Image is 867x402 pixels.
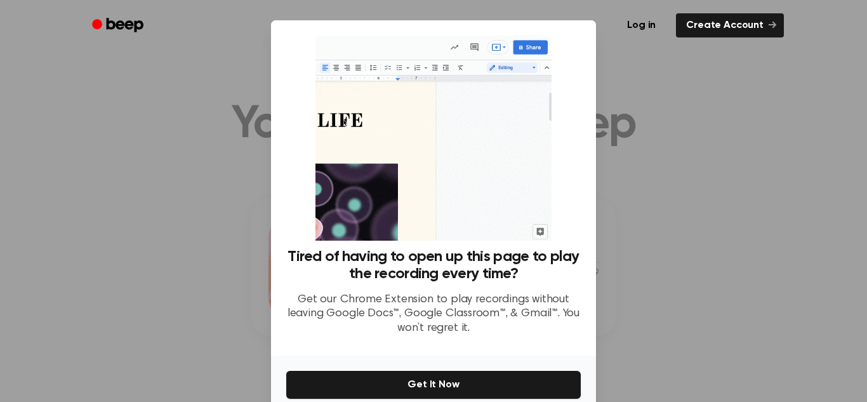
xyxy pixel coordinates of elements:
p: Get our Chrome Extension to play recordings without leaving Google Docs™, Google Classroom™, & Gm... [286,293,581,336]
a: Create Account [676,13,784,37]
a: Log in [614,11,668,40]
img: Beep extension in action [315,36,551,241]
h3: Tired of having to open up this page to play the recording every time? [286,248,581,283]
button: Get It Now [286,371,581,399]
a: Beep [83,13,155,38]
